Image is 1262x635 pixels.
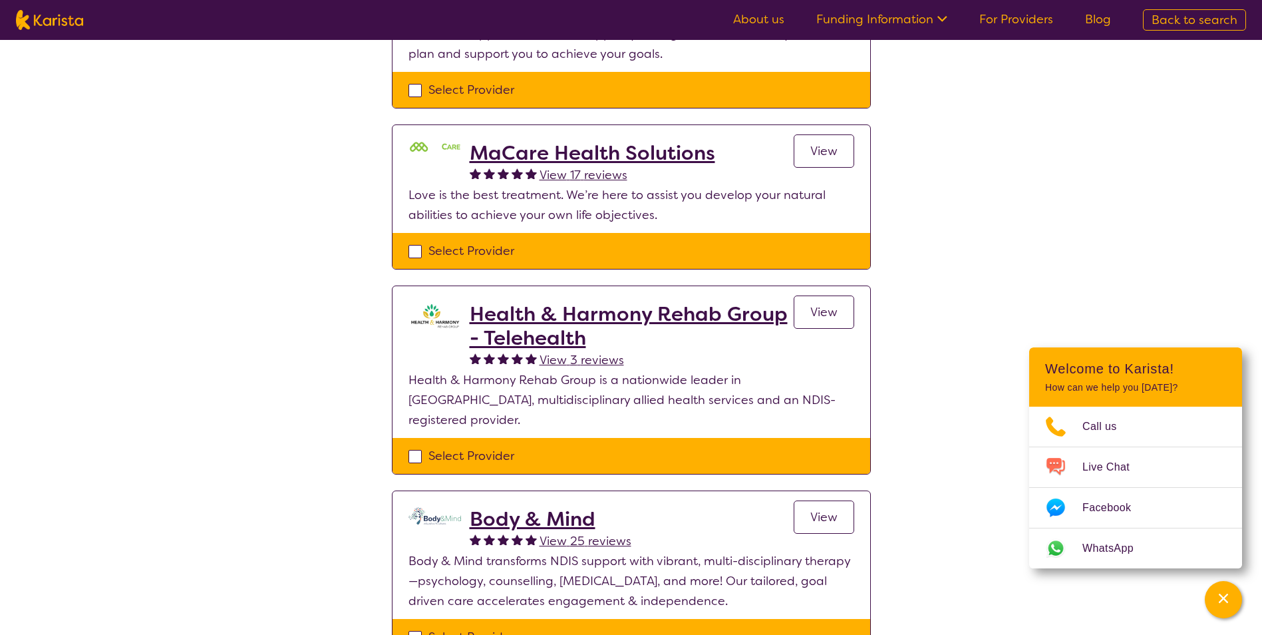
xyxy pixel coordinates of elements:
[794,296,854,329] a: View
[526,168,537,179] img: fullstar
[408,185,854,225] p: Love is the best treatment. We’re here to assist you develop your natural abilities to achieve yo...
[794,501,854,534] a: View
[1029,347,1242,568] div: Channel Menu
[470,141,715,165] a: MaCare Health Solutions
[540,165,627,185] a: View 17 reviews
[512,168,523,179] img: fullstar
[470,534,481,545] img: fullstar
[979,11,1053,27] a: For Providers
[540,167,627,183] span: View 17 reviews
[408,370,854,430] p: Health & Harmony Rehab Group is a nationwide leader in [GEOGRAPHIC_DATA], multidisciplinary allie...
[512,534,523,545] img: fullstar
[408,302,462,329] img: ztak9tblhgtrn1fit8ap.png
[408,507,462,525] img: qmpolprhjdhzpcuekzqg.svg
[1085,11,1111,27] a: Blog
[484,534,495,545] img: fullstar
[540,350,624,370] a: View 3 reviews
[540,352,624,368] span: View 3 reviews
[470,353,481,364] img: fullstar
[1205,581,1242,618] button: Channel Menu
[1029,529,1242,568] a: Web link opens in a new tab.
[1082,457,1146,477] span: Live Chat
[484,353,495,364] img: fullstar
[470,168,481,179] img: fullstar
[810,509,838,525] span: View
[810,143,838,159] span: View
[540,531,631,551] a: View 25 reviews
[794,134,854,168] a: View
[1082,538,1150,558] span: WhatsApp
[512,353,523,364] img: fullstar
[1082,417,1133,437] span: Call us
[498,534,509,545] img: fullstar
[1045,361,1226,377] h2: Welcome to Karista!
[1152,12,1237,28] span: Back to search
[16,10,83,30] img: Karista logo
[810,304,838,320] span: View
[526,534,537,545] img: fullstar
[1029,407,1242,568] ul: Choose channel
[498,168,509,179] img: fullstar
[540,533,631,549] span: View 25 reviews
[733,11,784,27] a: About us
[408,141,462,154] img: mgttalrdbt23wl6urpfy.png
[1082,498,1147,518] span: Facebook
[1045,382,1226,393] p: How can we help you [DATE]?
[1143,9,1246,31] a: Back to search
[816,11,947,27] a: Funding Information
[408,551,854,611] p: Body & Mind transforms NDIS support with vibrant, multi-disciplinary therapy—psychology, counsell...
[470,507,631,531] a: Body & Mind
[470,302,794,350] a: Health & Harmony Rehab Group - Telehealth
[484,168,495,179] img: fullstar
[498,353,509,364] img: fullstar
[526,353,537,364] img: fullstar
